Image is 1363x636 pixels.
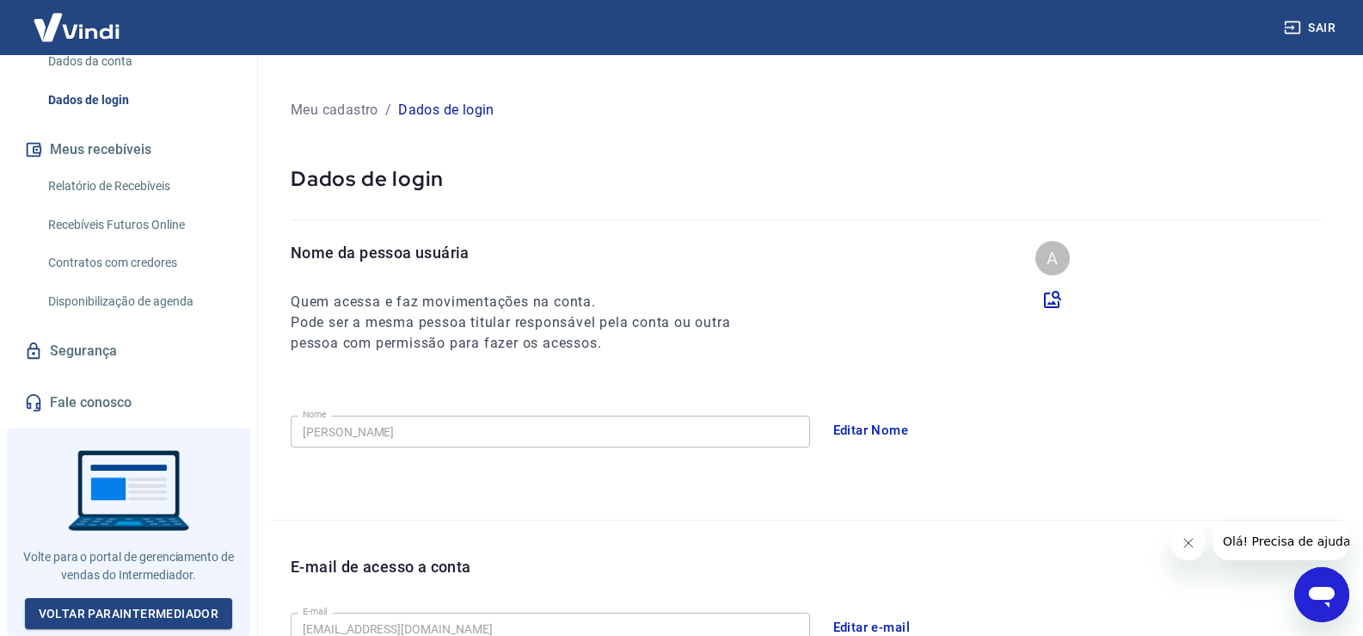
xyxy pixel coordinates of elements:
[41,284,236,319] a: Disponibilização de agenda
[291,100,378,120] p: Meu cadastro
[824,412,918,448] button: Editar Nome
[1294,567,1349,622] iframe: Botão para abrir a janela de mensagens
[21,1,132,53] img: Vindi
[25,598,233,630] a: Voltar paraIntermediador
[41,44,236,79] a: Dados da conta
[21,384,236,422] a: Fale conosco
[291,292,762,312] h6: Quem acessa e faz movimentações na conta.
[303,605,327,618] label: E-mail
[291,165,1322,192] p: Dados de login
[1171,526,1206,560] iframe: Fechar mensagem
[291,555,471,578] p: E-mail de acesso a conta
[41,245,236,281] a: Contratos com credores
[21,332,236,370] a: Segurança
[1280,12,1342,44] button: Sair
[41,207,236,243] a: Recebíveis Futuros Online
[1035,241,1070,275] div: A
[303,408,327,421] label: Nome
[385,100,391,120] p: /
[41,169,236,204] a: Relatório de Recebíveis
[10,12,144,26] span: Olá! Precisa de ajuda?
[41,83,236,118] a: Dados de login
[291,312,762,354] h6: Pode ser a mesma pessoa titular responsável pela conta ou outra pessoa com permissão para fazer o...
[21,131,236,169] button: Meus recebíveis
[1213,522,1349,560] iframe: Mensagem da empresa
[291,241,762,264] p: Nome da pessoa usuária
[398,100,494,120] p: Dados de login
